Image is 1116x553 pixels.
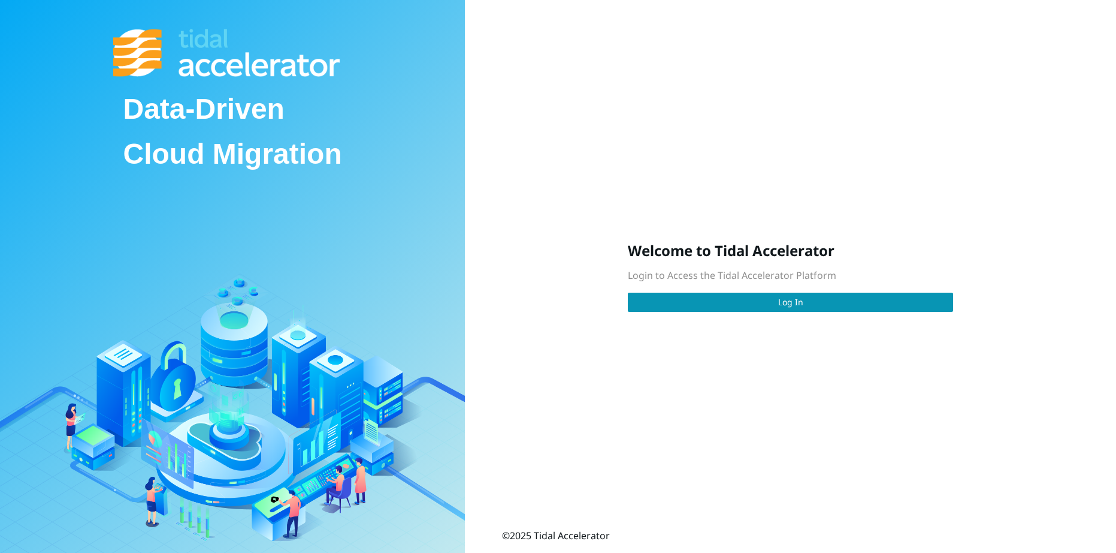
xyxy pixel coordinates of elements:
[628,293,953,312] button: Log In
[628,241,953,260] h3: Welcome to Tidal Accelerator
[113,29,339,77] img: Tidal Accelerator Logo
[778,296,803,309] span: Log In
[502,528,610,543] div: © 2025 Tidal Accelerator
[628,269,836,282] span: Login to Access the Tidal Accelerator Platform
[113,77,351,187] div: Data-Driven Cloud Migration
